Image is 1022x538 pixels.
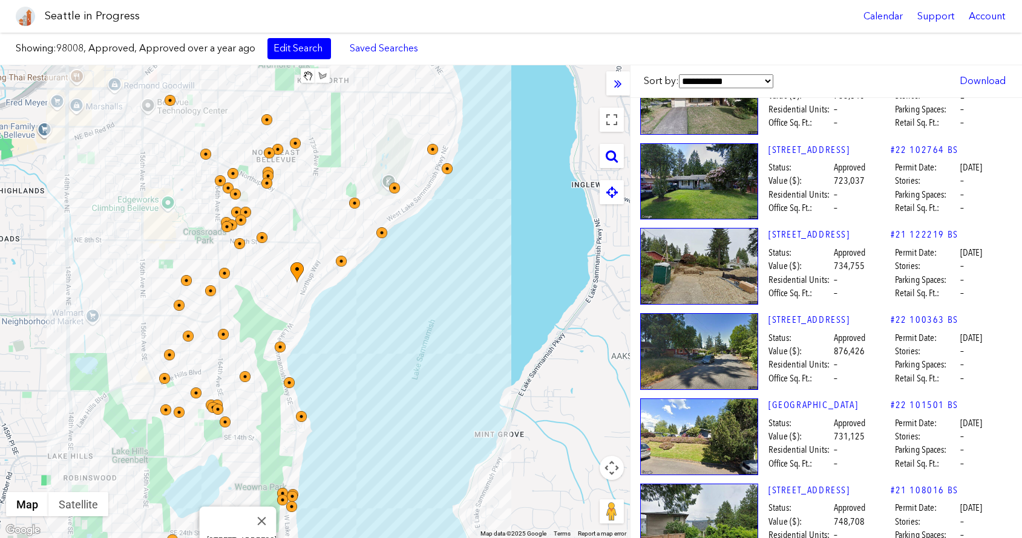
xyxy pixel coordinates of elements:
span: Approved [834,161,865,174]
span: Approved [834,501,865,514]
span: [DATE] [960,246,982,259]
span: Permit Date: [895,331,958,345]
span: – [834,358,837,371]
span: – [834,201,837,215]
span: – [834,273,837,287]
span: Residential Units: [768,358,832,371]
span: Office Sq. Ft.: [768,372,832,385]
span: Value ($): [768,345,832,358]
a: Report a map error [578,530,626,537]
span: Parking Spaces: [895,273,958,287]
a: Edit Search [267,38,331,59]
span: Parking Spaces: [895,358,958,371]
span: Map data ©2025 Google [480,530,546,537]
span: Permit Date: [895,501,958,514]
span: Retail Sq. Ft.: [895,201,958,215]
span: – [834,372,837,385]
span: – [960,273,964,287]
label: Showing: [16,42,255,55]
span: [DATE] [960,161,982,174]
span: Office Sq. Ft.: [768,457,832,470]
span: [DATE] [960,501,982,514]
img: 1642_169TH_AVE_NE_BELLEVUE.jpg [640,398,758,475]
span: 731,125 [834,430,865,443]
span: Approved [834,331,865,345]
a: [GEOGRAPHIC_DATA] [768,398,891,412]
span: – [960,259,964,273]
a: [STREET_ADDRESS] [768,143,891,157]
span: Residential Units: [768,188,832,201]
a: #21 108016 BS [891,484,958,497]
span: Residential Units: [768,443,832,456]
button: Stop drawing [301,68,315,83]
span: Parking Spaces: [895,443,958,456]
span: Retail Sq. Ft.: [895,457,958,470]
span: Approved [834,246,865,259]
span: Residential Units: [768,103,832,116]
span: Status: [768,331,832,345]
img: favicon-96x96.png [16,7,35,26]
button: Map camera controls [600,456,624,480]
span: [DATE] [960,331,982,345]
span: – [960,430,964,443]
span: – [960,372,964,385]
span: Retail Sq. Ft.: [895,116,958,129]
img: 16612_SE_26TH_ST_BELLEVUE.jpg [640,228,758,305]
a: [STREET_ADDRESS] [768,228,891,241]
span: Residential Units: [768,273,832,287]
span: Stories: [895,259,958,273]
button: Close [247,507,276,536]
span: Permit Date: [895,416,958,430]
select: Sort by: [679,74,773,88]
span: Stories: [895,174,958,187]
span: – [834,457,837,470]
h1: Seattle in Progress [45,8,140,24]
span: Permit Date: [895,161,958,174]
span: Status: [768,416,832,430]
span: – [834,443,837,456]
span: Value ($): [768,430,832,443]
span: Permit Date: [895,246,958,259]
a: #22 101501 BS [891,398,958,412]
img: 905_165TH_AVE_NE_BELLEVUE.jpg [640,313,758,390]
button: Toggle fullscreen view [600,108,624,132]
span: Value ($): [768,515,832,528]
a: [STREET_ADDRESS] [768,313,891,326]
span: – [960,457,964,470]
button: Show street map [6,492,48,516]
span: – [960,201,964,215]
span: 723,037 [834,174,865,187]
button: Draw a shape [315,68,330,83]
span: – [960,443,964,456]
span: Stories: [895,430,958,443]
button: Drag Pegman onto the map to open Street View [600,499,624,523]
span: [DATE] [960,416,982,430]
span: 734,755 [834,259,865,273]
img: Google [3,522,43,538]
a: Terms [554,530,571,537]
span: 98008, Approved, Approved over a year ago [56,42,255,54]
span: – [960,358,964,371]
a: Download [954,71,1012,91]
span: Status: [768,501,832,514]
span: – [834,116,837,129]
span: Status: [768,246,832,259]
button: Show satellite imagery [48,492,108,516]
a: #21 122219 BS [891,228,958,241]
span: – [834,188,837,201]
span: Office Sq. Ft.: [768,287,832,300]
span: – [834,287,837,300]
label: Sort by: [644,74,773,88]
span: – [960,174,964,187]
span: – [960,116,964,129]
a: #22 100363 BS [891,313,958,326]
span: – [960,515,964,528]
span: Office Sq. Ft.: [768,116,832,129]
span: Retail Sq. Ft.: [895,372,958,385]
span: 748,708 [834,515,865,528]
a: #22 102764 BS [891,143,958,157]
a: Open this area in Google Maps (opens a new window) [3,522,43,538]
img: 2103_169TH_AVE_NE_BELLEVUE.jpg [640,143,758,220]
span: Stories: [895,345,958,358]
a: Saved Searches [343,38,425,59]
